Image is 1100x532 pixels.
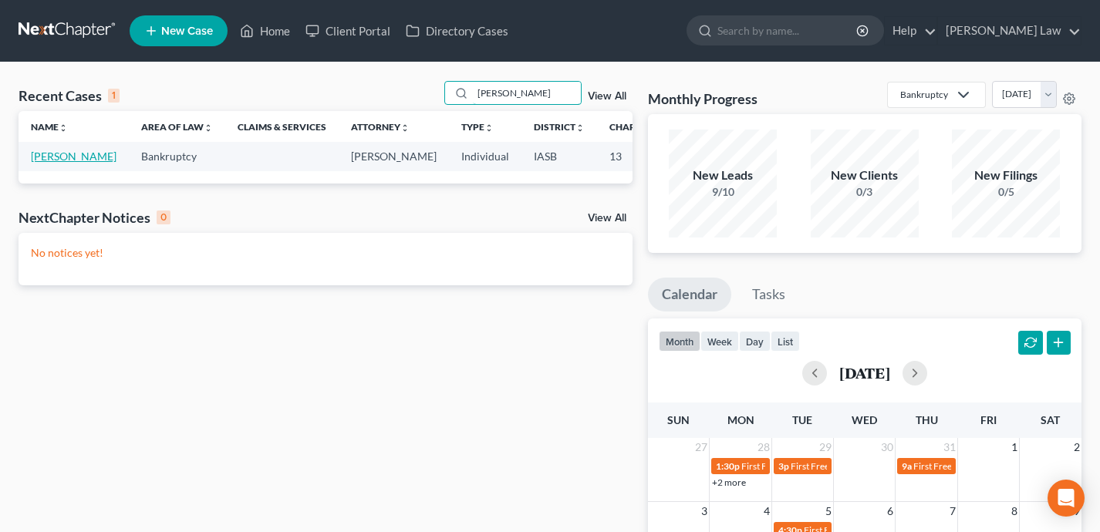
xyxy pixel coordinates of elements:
[916,413,938,426] span: Thu
[659,331,700,352] button: month
[449,142,521,170] td: Individual
[756,438,771,456] span: 28
[1041,413,1060,426] span: Sat
[588,213,626,224] a: View All
[980,413,997,426] span: Fri
[902,460,912,472] span: 9a
[534,121,585,133] a: Districtunfold_more
[762,502,771,520] span: 4
[400,123,410,133] i: unfold_more
[1048,480,1085,517] div: Open Intercom Messenger
[900,88,948,101] div: Bankruptcy
[157,210,170,224] div: 0
[298,17,398,45] a: Client Portal
[952,184,1060,200] div: 0/5
[741,460,1023,472] span: First Free Consultation Invite for [PERSON_NAME], [PERSON_NAME]
[791,460,996,472] span: First Free Consultation Invite for [PERSON_NAME]
[667,413,690,426] span: Sun
[232,17,298,45] a: Home
[225,111,339,142] th: Claims & Services
[204,123,213,133] i: unfold_more
[1010,438,1019,456] span: 1
[473,82,581,104] input: Search by name...
[141,121,213,133] a: Area of Lawunfold_more
[59,123,68,133] i: unfold_more
[461,121,494,133] a: Typeunfold_more
[811,167,919,184] div: New Clients
[792,413,812,426] span: Tue
[31,121,68,133] a: Nameunfold_more
[19,208,170,227] div: NextChapter Notices
[693,438,709,456] span: 27
[879,438,895,456] span: 30
[19,86,120,105] div: Recent Cases
[778,460,789,472] span: 3p
[824,502,833,520] span: 5
[886,502,895,520] span: 6
[712,476,746,488] a: +2 more
[771,331,800,352] button: list
[1072,438,1081,456] span: 2
[839,365,890,381] h2: [DATE]
[818,438,833,456] span: 29
[484,123,494,133] i: unfold_more
[948,502,957,520] span: 7
[938,17,1081,45] a: [PERSON_NAME] Law
[811,184,919,200] div: 0/3
[398,17,516,45] a: Directory Cases
[129,142,225,170] td: Bankruptcy
[648,278,731,311] a: Calendar
[609,121,662,133] a: Chapterunfold_more
[727,413,754,426] span: Mon
[852,413,877,426] span: Wed
[669,167,777,184] div: New Leads
[716,460,740,472] span: 1:30p
[339,142,449,170] td: [PERSON_NAME]
[161,25,213,37] span: New Case
[108,89,120,103] div: 1
[700,502,709,520] span: 3
[738,278,799,311] a: Tasks
[885,17,936,45] a: Help
[669,184,777,200] div: 9/10
[942,438,957,456] span: 31
[700,331,739,352] button: week
[597,142,674,170] td: 13
[717,16,859,45] input: Search by name...
[31,150,116,163] a: [PERSON_NAME]
[521,142,597,170] td: IASB
[952,167,1060,184] div: New Filings
[1010,502,1019,520] span: 8
[739,331,771,352] button: day
[575,123,585,133] i: unfold_more
[351,121,410,133] a: Attorneyunfold_more
[648,89,758,108] h3: Monthly Progress
[31,245,620,261] p: No notices yet!
[588,91,626,102] a: View All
